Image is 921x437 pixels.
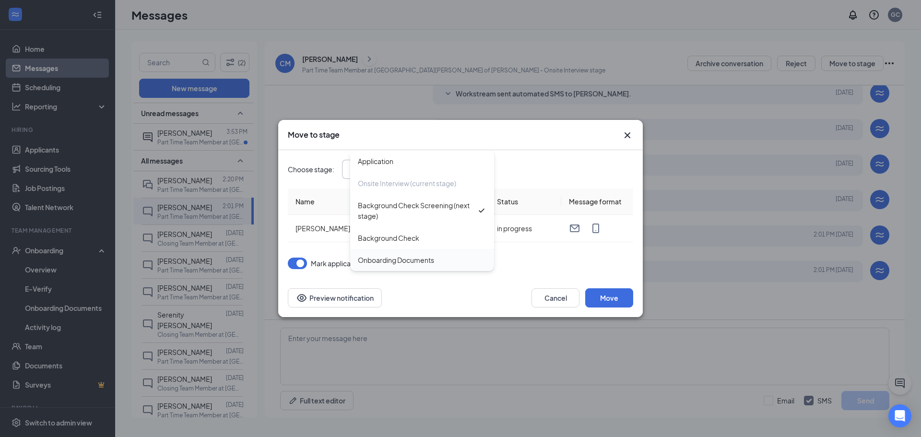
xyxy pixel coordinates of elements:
div: Application [358,156,393,166]
th: Message format [561,189,633,215]
svg: Eye [296,292,307,304]
div: Onboarding Documents [358,255,434,265]
svg: Email [569,223,580,234]
button: Close [622,130,633,141]
div: Background Check [358,233,419,243]
button: Cancel [531,288,579,307]
span: Mark applicant(s) as Completed for Onsite Interview [311,258,473,269]
div: Onsite Interview (current stage) [358,178,456,189]
td: in progress [489,215,561,242]
div: Open Intercom Messenger [888,404,911,427]
svg: Checkmark [477,206,486,215]
th: Status [489,189,561,215]
button: Move [585,288,633,307]
span: Choose stage : [288,164,334,175]
svg: Cross [622,130,633,141]
span: [PERSON_NAME] [295,224,350,233]
th: Name [288,189,489,215]
svg: MobileSms [590,223,602,234]
h3: Move to stage [288,130,340,140]
button: Preview notificationEye [288,288,382,307]
div: Background Check Screening (next stage) [358,200,477,221]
